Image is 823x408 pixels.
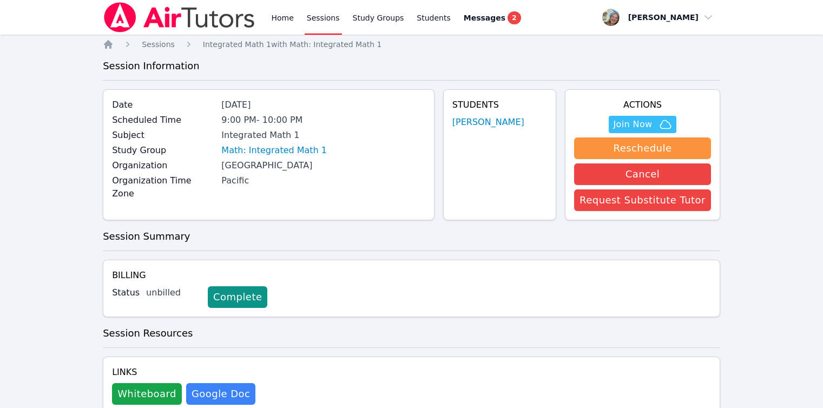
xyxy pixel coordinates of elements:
[609,116,676,133] button: Join Now
[103,58,720,74] h3: Session Information
[221,159,425,172] div: [GEOGRAPHIC_DATA]
[203,39,382,50] a: Integrated Math 1with Math: Integrated Math 1
[103,39,720,50] nav: Breadcrumb
[203,40,382,49] span: Integrated Math 1 with Math: Integrated Math 1
[112,286,140,299] label: Status
[112,98,215,111] label: Date
[221,114,425,127] div: 9:00 PM - 10:00 PM
[221,98,425,111] div: [DATE]
[112,159,215,172] label: Organization
[508,11,521,24] span: 2
[574,137,711,159] button: Reschedule
[112,269,711,282] h4: Billing
[112,144,215,157] label: Study Group
[221,144,327,157] a: Math: Integrated Math 1
[221,174,425,187] div: Pacific
[574,163,711,185] button: Cancel
[103,2,256,32] img: Air Tutors
[464,12,505,23] span: Messages
[142,39,175,50] a: Sessions
[208,286,267,308] a: Complete
[112,366,255,379] h4: Links
[613,118,652,131] span: Join Now
[103,326,720,341] h3: Session Resources
[574,189,711,211] button: Request Substitute Tutor
[112,383,182,405] button: Whiteboard
[112,114,215,127] label: Scheduled Time
[186,383,255,405] a: Google Doc
[452,98,547,111] h4: Students
[452,116,524,129] a: [PERSON_NAME]
[221,129,425,142] div: Integrated Math 1
[112,129,215,142] label: Subject
[146,286,199,299] div: unbilled
[112,174,215,200] label: Organization Time Zone
[574,98,711,111] h4: Actions
[103,229,720,244] h3: Session Summary
[142,40,175,49] span: Sessions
